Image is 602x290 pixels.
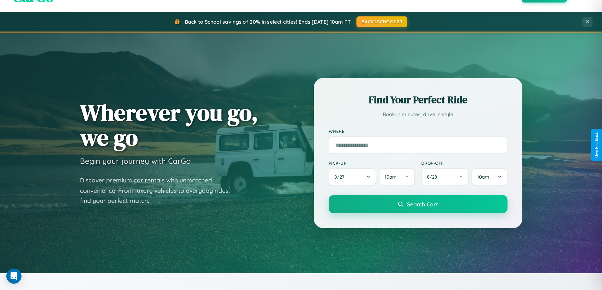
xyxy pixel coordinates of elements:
span: 10am [477,174,489,180]
div: Open Intercom Messenger [6,269,21,284]
span: Back to School savings of 20% in select cities! Ends [DATE] 10am PT. [185,19,352,25]
button: Search Cars [329,195,508,213]
span: 10am [385,174,397,180]
button: 10am [379,168,415,186]
span: Search Cars [407,201,438,208]
label: Where [329,128,508,134]
p: Book in minutes, drive in style [329,110,508,119]
p: Discover premium car rentals with unmatched convenience. From luxury vehicles to everyday rides, ... [80,175,238,206]
span: 8 / 28 [427,174,440,180]
h1: Wherever you go, we go [80,100,258,150]
h2: Find Your Perfect Ride [329,93,508,107]
span: 8 / 27 [334,174,348,180]
div: Give Feedback [594,132,599,158]
label: Pick-up [329,160,415,166]
button: BACK2SCHOOL20 [356,16,407,27]
button: 8/28 [421,168,469,186]
h3: Begin your journey with CarGo [80,156,191,166]
button: 10am [471,168,507,186]
label: Drop-off [421,160,508,166]
button: 8/27 [329,168,377,186]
